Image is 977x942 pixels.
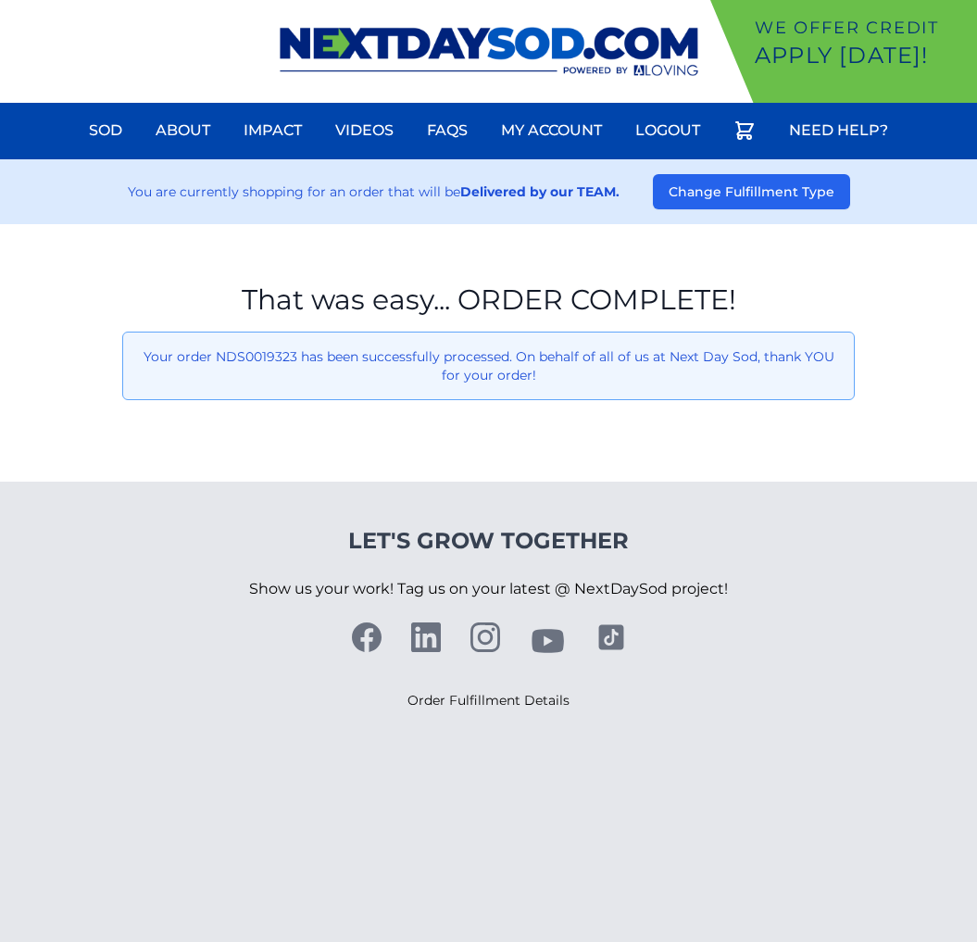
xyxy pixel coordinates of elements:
[249,556,728,622] p: Show us your work! Tag us on your latest @ NextDaySod project!
[144,108,221,153] a: About
[78,108,133,153] a: Sod
[624,108,711,153] a: Logout
[122,283,855,317] h1: That was easy... ORDER COMPLETE!
[407,692,570,709] a: Order Fulfillment Details
[490,108,613,153] a: My Account
[755,15,970,41] p: We offer Credit
[653,174,850,209] button: Change Fulfillment Type
[232,108,313,153] a: Impact
[460,183,620,200] strong: Delivered by our TEAM.
[324,108,405,153] a: Videos
[755,41,970,70] p: Apply [DATE]!
[416,108,479,153] a: FAQs
[249,526,728,556] h4: Let's Grow Together
[778,108,899,153] a: Need Help?
[138,347,839,384] p: Your order NDS0019323 has been successfully processed. On behalf of all of us at Next Day Sod, th...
